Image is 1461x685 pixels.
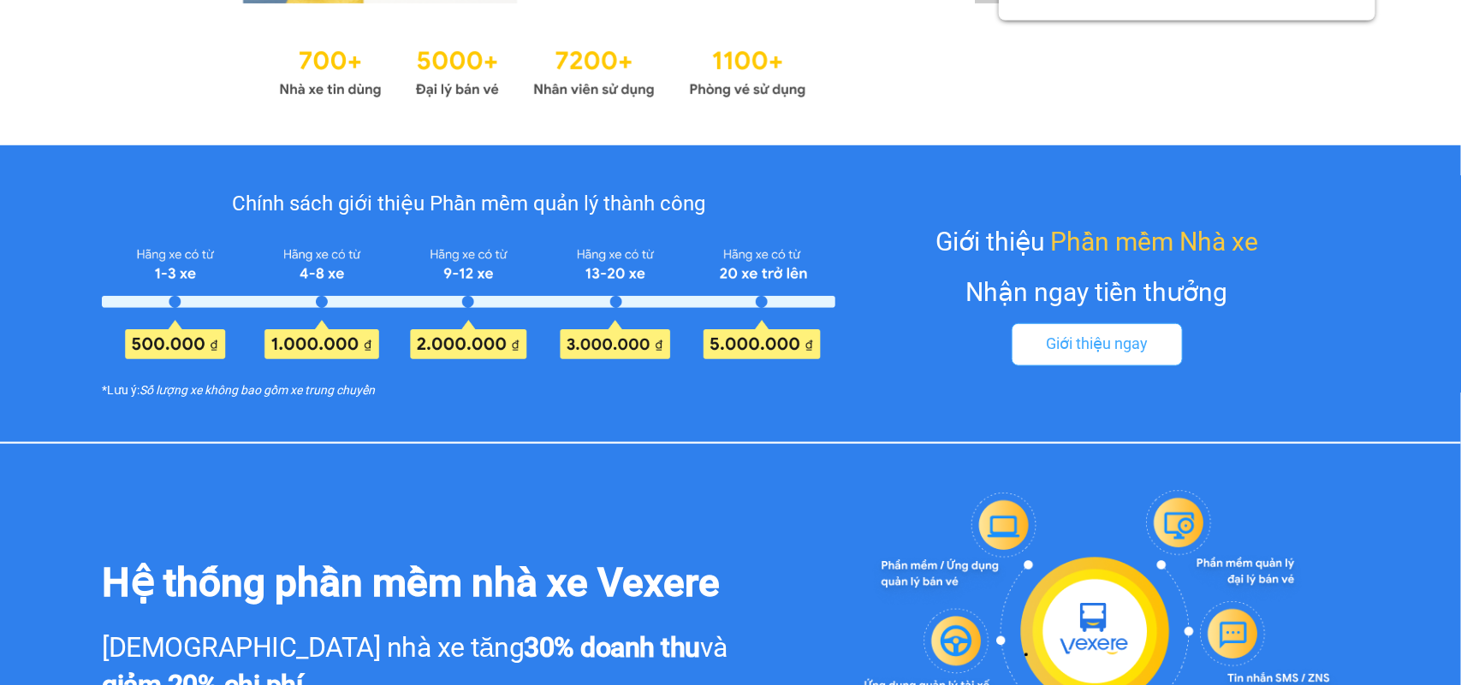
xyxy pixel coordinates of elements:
[524,629,700,666] strong: 30% doanh thu
[102,188,834,221] div: Chính sách giới thiệu Phần mềm quản lý thành công
[1012,323,1183,366] button: Giới thiệu ngay
[966,272,1228,312] div: Nhận ngay tiền thưởng
[1046,332,1148,356] span: Giới thiệu ngay
[102,381,834,399] div: *Lưu ý:
[1050,221,1258,262] span: Phần mềm Nhà xe
[279,38,806,103] img: Statistics.png
[102,558,834,607] div: Hệ thống phần mềm nhà xe Vexere
[140,381,375,399] i: Số lượng xe không bao gồm xe trung chuyển
[102,242,834,359] img: policy-intruduce-detail.png
[935,221,1258,262] div: Giới thiệu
